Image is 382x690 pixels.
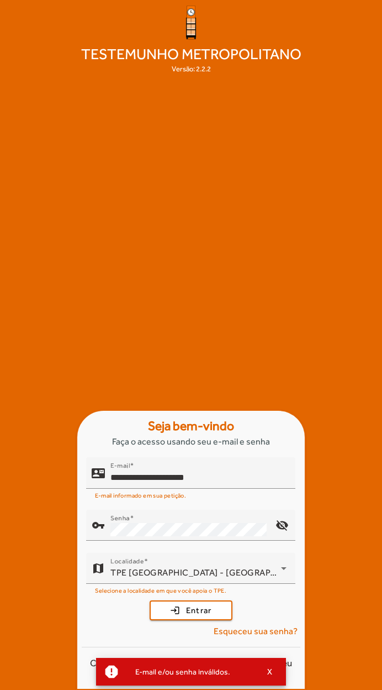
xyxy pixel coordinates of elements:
[103,663,120,680] mat-icon: report
[110,462,130,469] mat-label: E-mail
[92,562,105,575] mat-icon: map
[112,435,270,448] span: Faça o acesso usando seu e-mail e senha
[110,567,315,578] span: TPE [GEOGRAPHIC_DATA] - [GEOGRAPHIC_DATA]
[92,519,105,532] mat-icon: vpn_key
[110,514,130,522] mat-label: Senha
[150,600,232,620] button: Entrar
[82,656,300,684] div: Caso seja seu , clique e faça seu cadastro.
[186,604,212,617] span: Entrar
[172,64,211,75] div: Versão: 2.2.2
[256,667,284,677] button: X
[126,664,256,679] div: E-mail e/ou senha inválidos.
[77,44,306,64] span: Testemunho Metropolitano
[95,489,186,501] mat-hint: E-mail informado em sua petição.
[110,557,144,565] mat-label: Localidade
[92,467,105,480] mat-icon: contact_mail
[267,667,273,677] span: X
[269,512,296,539] mat-icon: visibility_off
[148,416,234,436] strong: Seja bem-vindo
[95,584,226,596] mat-hint: Selecione a localidade em que você apoia o TPE.
[214,625,298,638] span: Esqueceu sua senha?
